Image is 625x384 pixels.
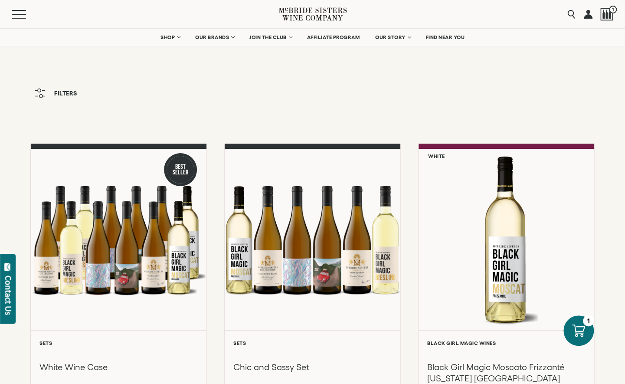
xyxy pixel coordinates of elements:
[583,315,594,326] div: 1
[195,34,229,40] span: OUR BRANDS
[420,29,471,46] a: FIND NEAR YOU
[307,34,360,40] span: AFFILIATE PROGRAM
[375,34,406,40] span: OUR STORY
[426,34,465,40] span: FIND NEAR YOU
[609,6,617,13] span: 1
[301,29,366,46] a: AFFILIATE PROGRAM
[233,340,392,346] h6: Sets
[39,361,198,373] h3: White Wine Case
[428,153,445,159] h6: White
[370,29,416,46] a: OUR STORY
[30,84,82,102] button: Filters
[155,29,185,46] a: SHOP
[190,29,239,46] a: OUR BRANDS
[233,361,392,373] h3: Chic and Sassy Set
[244,29,297,46] a: JOIN THE CLUB
[12,10,43,19] button: Mobile Menu Trigger
[54,90,77,96] span: Filters
[4,276,13,315] div: Contact Us
[249,34,287,40] span: JOIN THE CLUB
[427,361,586,384] h3: Black Girl Magic Moscato Frizzanté [US_STATE] [GEOGRAPHIC_DATA]
[39,340,198,346] h6: Sets
[160,34,175,40] span: SHOP
[427,340,586,346] h6: Black Girl Magic Wines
